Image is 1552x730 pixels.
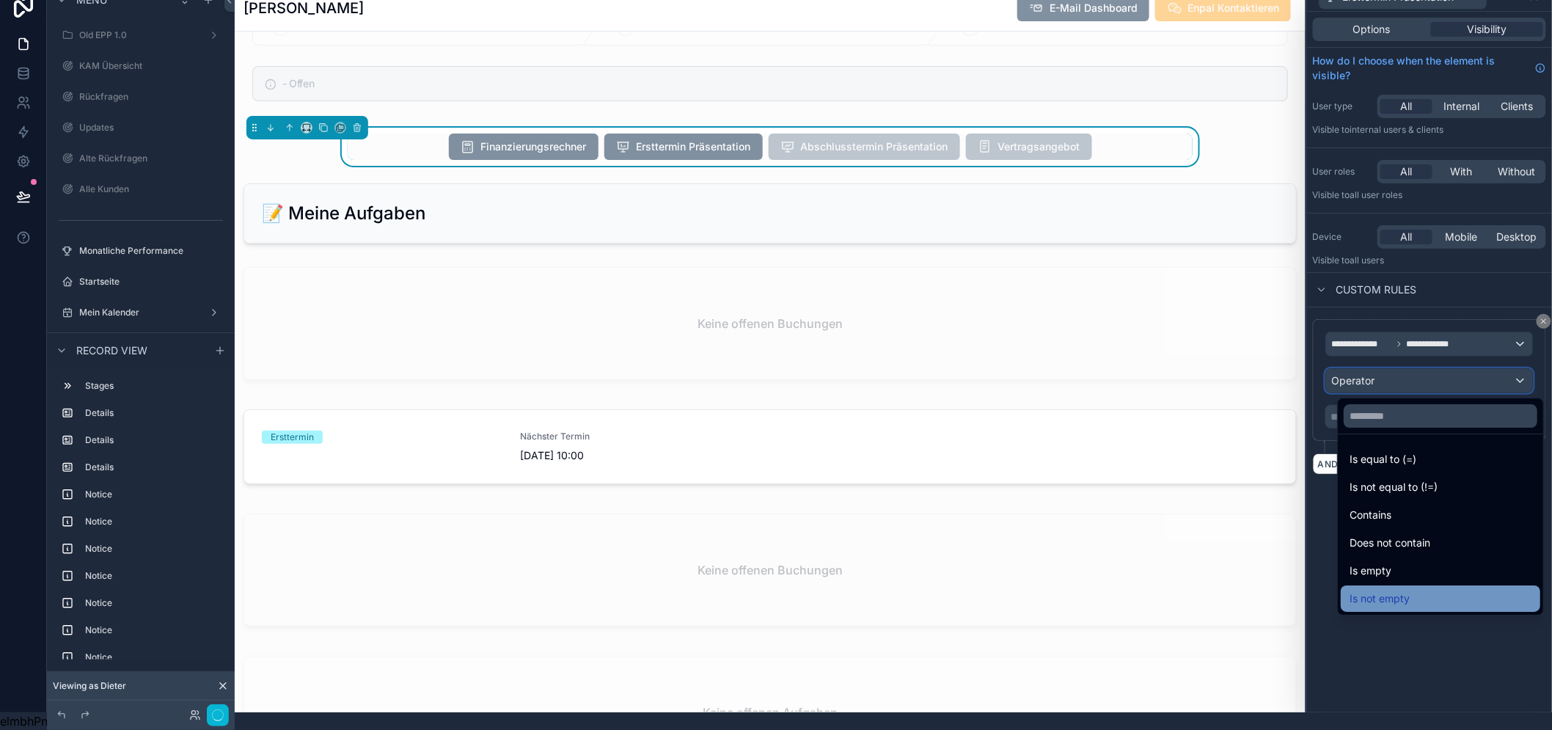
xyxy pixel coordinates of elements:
label: KAM Übersicht [79,60,223,72]
label: Notice [85,516,220,528]
span: Is not empty [1350,590,1410,607]
span: Record view [76,343,147,358]
label: Alle Kunden [79,183,223,195]
label: Startseite [79,276,223,288]
label: Notice [85,624,220,636]
label: Old EPP 1.0 [79,29,202,41]
span: Viewing as Dieter [53,680,126,692]
a: Old EPP 1.0 [56,23,226,47]
a: Alte Rückfragen [56,147,226,170]
label: Details [85,461,220,473]
label: Notice [85,489,220,500]
a: Alle Kunden [56,178,226,201]
a: Rückfragen [56,85,226,109]
a: Team Kalender [56,332,226,355]
label: Rückfragen [79,91,223,103]
label: Stages [85,380,220,392]
span: Is not equal to (!=) [1350,478,1438,496]
label: Notice [85,543,220,555]
label: Notice [85,651,220,663]
label: Updates [79,122,223,134]
a: Monatliche Performance [56,239,226,263]
a: Startseite [56,270,226,293]
span: Does not contain [1350,534,1430,552]
a: Mein Kalender [56,301,226,324]
span: Is empty [1350,562,1391,580]
label: Details [85,407,220,419]
span: Is equal to (=) [1350,450,1416,468]
label: Notice [85,597,220,609]
label: Mein Kalender [79,307,202,318]
label: Monatliche Performance [79,245,223,257]
span: Contains [1350,506,1391,524]
label: Alte Rückfragen [79,153,223,164]
label: Notice [85,570,220,582]
label: Details [85,434,220,446]
a: Updates [56,116,226,139]
a: KAM Übersicht [56,54,226,78]
div: scrollable content [47,368,235,660]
